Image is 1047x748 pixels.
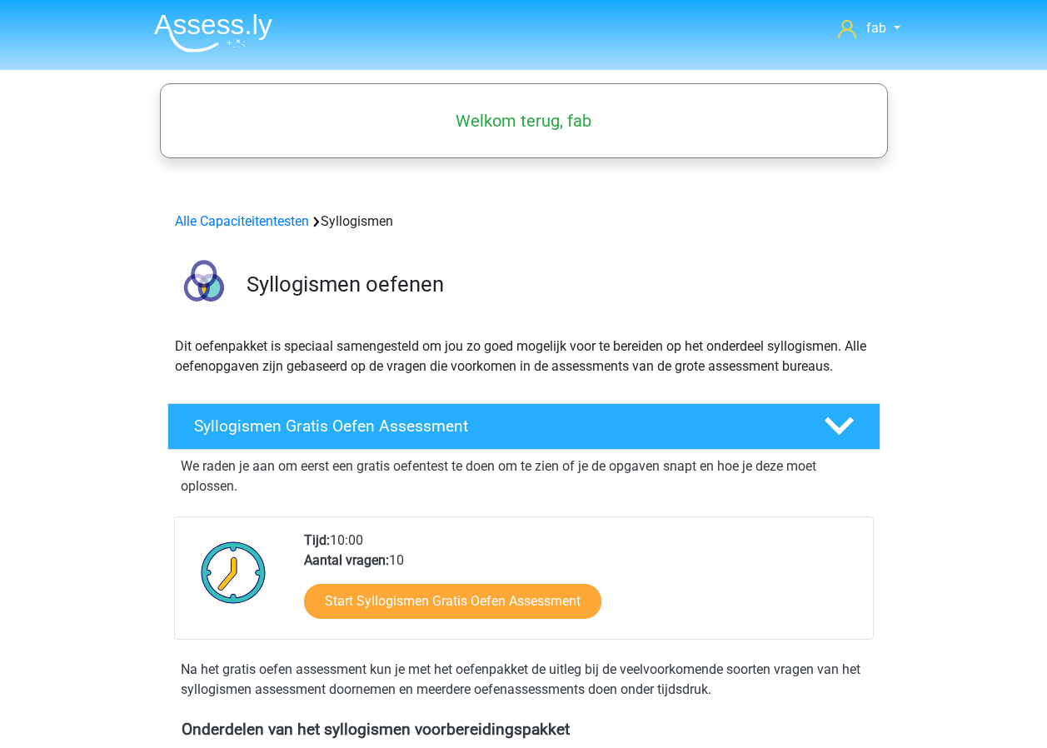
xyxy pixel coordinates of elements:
[866,20,886,36] span: fab
[168,252,239,322] img: syllogismen
[304,552,389,568] b: Aantal vragen:
[292,531,872,639] div: 10:00 10
[168,111,880,131] h5: Welkom terug, fab
[182,720,866,739] h4: Onderdelen van het syllogismen voorbereidingspakket
[304,532,330,548] b: Tijd:
[247,272,867,297] h3: Syllogismen oefenen
[181,456,867,496] p: We raden je aan om eerst een gratis oefentest te doen om te zien of je de opgaven snapt en hoe je...
[192,531,276,614] img: Klok
[161,403,887,450] a: Syllogismen Gratis Oefen Assessment
[175,213,309,229] a: Alle Capaciteitentesten
[154,13,272,52] img: Assessly
[174,660,874,700] div: Na het gratis oefen assessment kun je met het oefenpakket de uitleg bij de veelvoorkomende soorte...
[168,212,880,232] div: Syllogismen
[194,416,797,436] h4: Syllogismen Gratis Oefen Assessment
[304,584,601,619] a: Start Syllogismen Gratis Oefen Assessment
[831,18,906,38] a: fab
[175,337,873,376] p: Dit oefenpakket is speciaal samengesteld om jou zo goed mogelijk voor te bereiden op het onderdee...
